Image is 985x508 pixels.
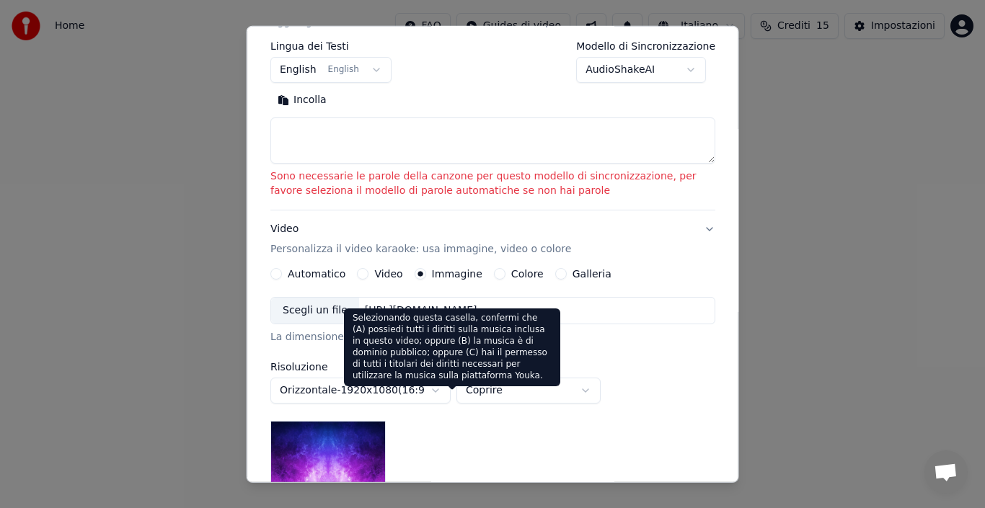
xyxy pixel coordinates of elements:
[431,269,482,279] label: Immagine
[271,298,359,324] div: Scegli un file
[511,269,543,279] label: Colore
[270,210,715,268] button: VideoPersonalizza il video karaoke: usa immagine, video o colore
[572,269,611,279] label: Galleria
[374,269,402,279] label: Video
[270,330,715,344] div: La dimensione massima del file è 4MB
[270,41,715,210] div: TestiAggiungi testi delle canzoni o seleziona un modello di parole automatiche
[270,242,571,257] p: Personalizza il video karaoke: usa immagine, video o colore
[344,308,560,386] div: Selezionando questa casella, confermi che (A) possiedi tutti i diritti sulla musica inclusa in qu...
[270,222,571,257] div: Video
[288,269,345,279] label: Automatico
[576,41,715,51] label: Modello di Sincronizzazione
[270,41,392,51] label: Lingua dei Testi
[358,303,482,318] div: [URL][DOMAIN_NAME]
[270,89,334,112] button: Incolla
[270,362,451,372] label: Risoluzione
[270,169,715,198] p: Sono necessarie le parole della canzone per questo modello di sincronizzazione, per favore selezi...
